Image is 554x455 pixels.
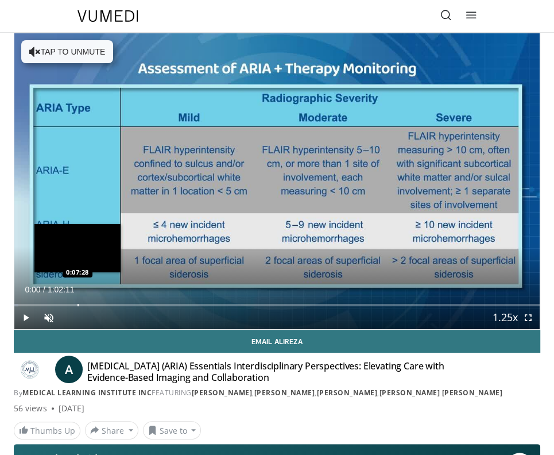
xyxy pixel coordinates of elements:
[14,33,540,329] video-js: Video Player
[317,388,378,398] a: [PERSON_NAME]
[254,388,315,398] a: [PERSON_NAME]
[78,10,138,22] img: VuMedi Logo
[25,285,40,294] span: 0:00
[43,285,45,294] span: /
[192,388,253,398] a: [PERSON_NAME]
[14,388,540,398] div: By FEATURING , , ,
[37,306,60,329] button: Unmute
[21,40,113,63] button: Tap to unmute
[14,304,540,306] div: Progress Bar
[14,360,46,379] img: Medical Learning Institute Inc
[34,224,121,272] img: image.jpeg
[494,306,517,329] button: Playback Rate
[48,285,75,294] span: 1:02:11
[14,403,47,414] span: 56 views
[14,306,37,329] button: Play
[517,306,540,329] button: Fullscreen
[87,360,462,383] h4: [MEDICAL_DATA] (ARIA) Essentials Interdisciplinary Perspectives: Elevating Care with Evidence-Bas...
[14,422,80,439] a: Thumbs Up
[85,421,138,439] button: Share
[14,330,540,353] a: Email Alireza
[379,388,503,398] a: [PERSON_NAME] [PERSON_NAME]
[22,388,152,398] a: Medical Learning Institute Inc
[59,403,84,414] div: [DATE]
[143,421,202,439] button: Save to
[55,356,83,383] a: A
